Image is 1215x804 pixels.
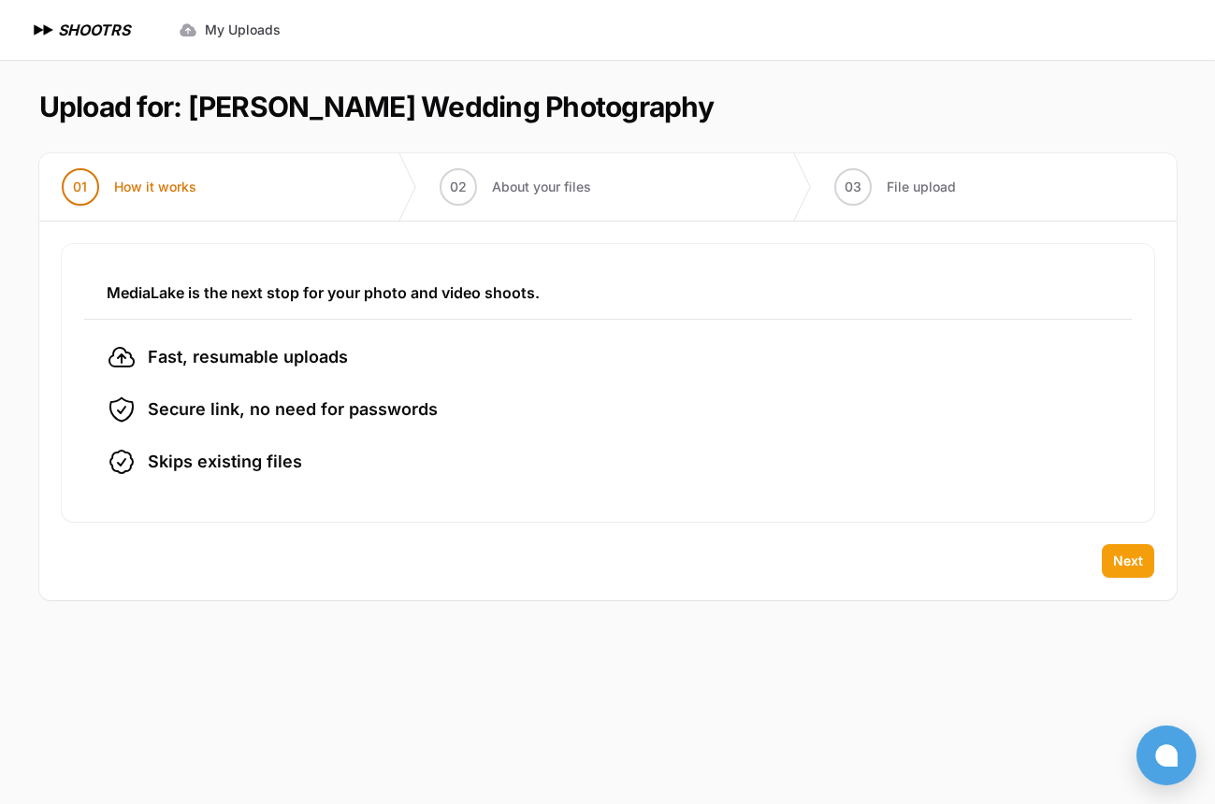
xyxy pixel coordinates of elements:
h1: SHOOTRS [58,19,130,41]
span: Next [1113,552,1143,570]
img: SHOOTRS [30,19,58,41]
span: About your files [492,178,591,196]
span: My Uploads [205,21,281,39]
button: Next [1102,544,1154,578]
span: Secure link, no need for passwords [148,396,438,423]
span: 02 [450,178,467,196]
button: Open chat window [1136,725,1196,785]
a: My Uploads [167,13,292,47]
h3: MediaLake is the next stop for your photo and video shoots. [107,281,1109,304]
span: File upload [887,178,956,196]
span: Fast, resumable uploads [148,344,348,370]
button: 03 File upload [812,153,978,221]
span: How it works [114,178,196,196]
button: 02 About your files [417,153,614,221]
a: SHOOTRS SHOOTRS [30,19,130,41]
span: 01 [73,178,87,196]
button: 01 How it works [39,153,219,221]
span: 03 [845,178,861,196]
span: Skips existing files [148,449,302,475]
h1: Upload for: [PERSON_NAME] Wedding Photography [39,90,714,123]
